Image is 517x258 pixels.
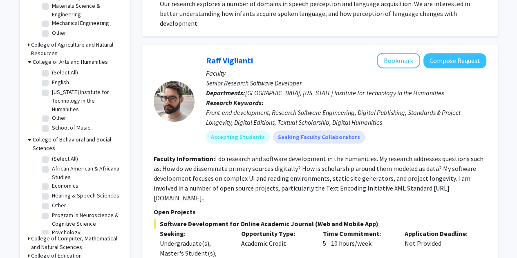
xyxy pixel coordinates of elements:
fg-read-more: I do research and software development in the humanities. My research addresses questions such as... [154,155,483,202]
label: Hearing & Speech Sciences [52,191,119,200]
span: Software Development for Online Academic Journal (Web and Mobile App) [154,219,486,229]
label: (Select All) [52,68,78,77]
p: Faculty [206,68,486,78]
label: Economics [52,182,78,190]
p: Open Projects [154,207,486,217]
p: Opportunity Type: [241,229,311,238]
label: Other [52,29,66,37]
p: Senior Research Software Developer [206,78,486,88]
h3: College of Computer, Mathematical and Natural Sciences [31,234,122,251]
label: Other [52,114,66,122]
h3: College of Agriculture and Natural Resources [31,40,122,58]
b: Faculty Information: [154,155,215,163]
mat-chip: Seeking Faculty Collaborators [273,130,365,144]
label: (Select All) [52,155,78,163]
span: [GEOGRAPHIC_DATA], [US_STATE] Institute for Technology in the Humanities [245,89,444,97]
p: Seeking: [160,229,229,238]
b: Research Keywords: [206,99,264,107]
label: English [52,78,69,87]
p: Application Deadline: [405,229,474,238]
button: Compose Request to Raff Viglianti [423,53,486,68]
h3: College of Behavioral and Social Sciences [33,135,122,153]
label: Psychology [52,228,81,237]
iframe: Chat [6,221,35,252]
mat-chip: Accepting Students [206,130,270,144]
button: Add Raff Viglianti to Bookmarks [377,53,420,68]
label: Other [52,201,66,210]
label: African American & Africana Studies [52,164,120,182]
label: Mechanical Engineering [52,19,109,27]
a: Raff Viglianti [206,55,253,65]
label: School of Music [52,123,90,132]
h3: College of Arts and Humanities [33,58,108,66]
label: [US_STATE] Institute for Technology in the Humanities [52,88,120,114]
b: Departments: [206,89,245,97]
label: Program in Neuroscience & Cognitive Science [52,211,120,228]
p: Time Commitment: [323,229,392,238]
div: Front-end development, Research Software Engineering, Digital Publishing, Standards & Project Lon... [206,108,486,127]
label: Materials Science & Engineering [52,2,120,19]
